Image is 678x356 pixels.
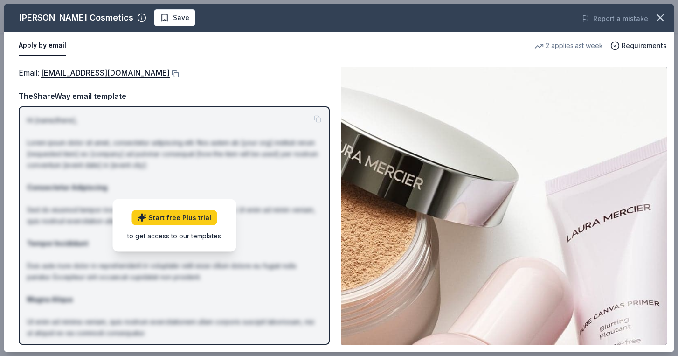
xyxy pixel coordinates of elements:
a: [EMAIL_ADDRESS][DOMAIN_NAME] [41,67,170,79]
button: Apply by email [19,36,66,56]
a: Start free Plus trial [131,210,217,225]
button: Report a mistake [582,13,648,24]
span: Email : [19,68,170,77]
div: to get access to our templates [127,231,221,241]
div: TheShareWay email template [19,90,330,102]
button: Save [154,9,195,26]
span: Requirements [622,40,667,51]
div: 2 applies last week [534,40,603,51]
strong: Magna Aliqua [27,295,73,303]
strong: Consectetur Adipiscing [27,183,107,191]
strong: Tempor Incididunt [27,239,88,247]
span: Save [173,12,189,23]
div: [PERSON_NAME] Cosmetics [19,10,133,25]
button: Requirements [610,40,667,51]
img: Image for Laura Mercier Cosmetics [341,67,667,345]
